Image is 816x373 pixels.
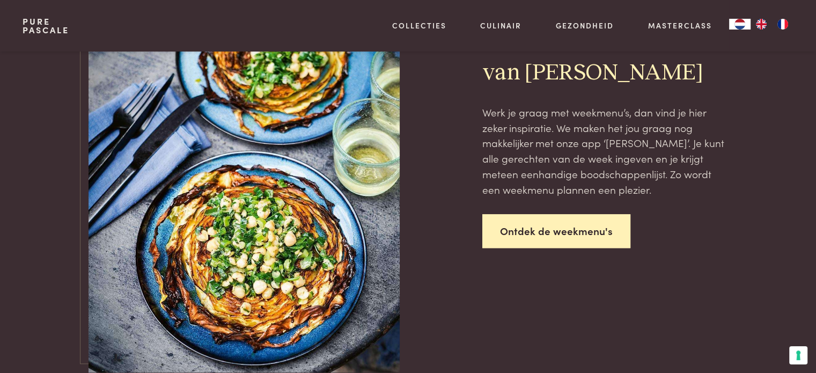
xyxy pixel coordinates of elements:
a: FR [772,19,793,30]
aside: Language selected: Nederlands [729,19,793,30]
a: PurePascale [23,17,69,34]
a: Gezondheid [556,20,614,31]
a: Collecties [392,20,446,31]
a: NL [729,19,751,30]
p: Werk je graag met weekmenu’s, dan vind je hier zeker inspiratie. We maken het jou graag nog makke... [482,105,728,197]
h2: Ontdek de weekmenu’s van [PERSON_NAME] [482,31,728,87]
button: Uw voorkeuren voor toestemming voor trackingtechnologieën [789,346,807,364]
div: Language [729,19,751,30]
a: Ontdek de weekmenu's [482,214,630,248]
ul: Language list [751,19,793,30]
a: EN [751,19,772,30]
a: Culinair [480,20,521,31]
a: Masterclass [648,20,712,31]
